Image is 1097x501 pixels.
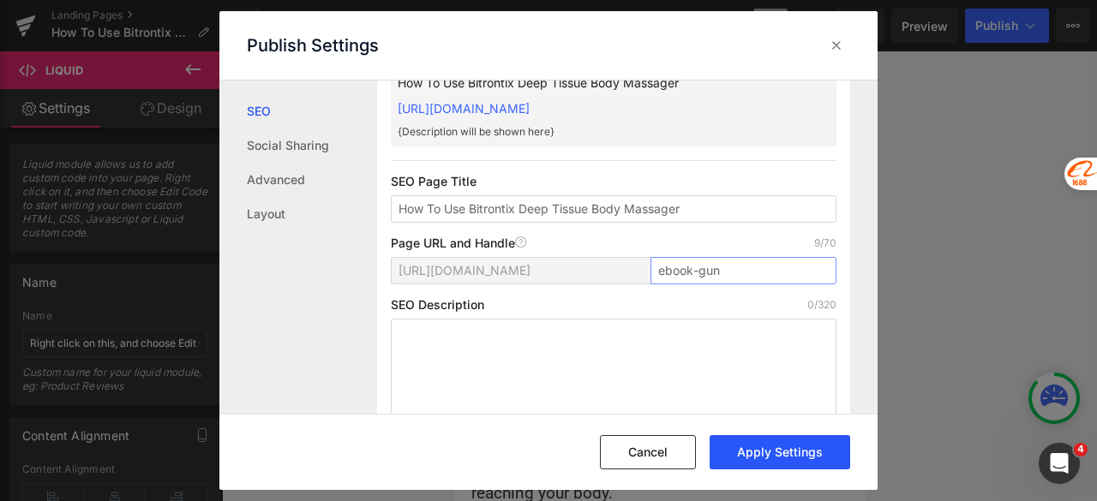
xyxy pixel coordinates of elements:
[247,35,379,56] p: Publish Settings
[247,94,377,128] a: SEO
[247,163,377,197] a: Advanced
[710,435,850,469] button: Apply Settings
[650,257,836,284] input: Enter page title...
[398,74,830,92] p: How To Use Bitrontix Deep Tissue Body Massager
[17,351,394,456] li: Applying the device over clothing reduces its effectiveness, as the fabric blocks proper contact ...
[247,197,377,231] a: Layout
[1074,443,1088,456] span: 4
[391,195,836,223] input: Enter your page title...
[247,128,377,163] a: Social Sharing
[391,298,484,312] p: SEO Description
[398,101,530,116] a: [URL][DOMAIN_NAME]
[391,236,527,250] p: Page URL and Handle
[391,175,836,188] p: SEO Page Title
[600,435,696,469] button: Cancel
[814,236,836,250] p: 9/70
[398,124,830,140] p: {Description will be shown here}
[399,264,531,277] span: [URL][DOMAIN_NAME]
[17,263,394,341] li: For best and fastest results, always use the Bitrontix [MEDICAL_DATA] Burner & Body Shaper direct...
[1039,443,1080,484] iframe: Intercom live chat
[807,298,836,312] p: 0/320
